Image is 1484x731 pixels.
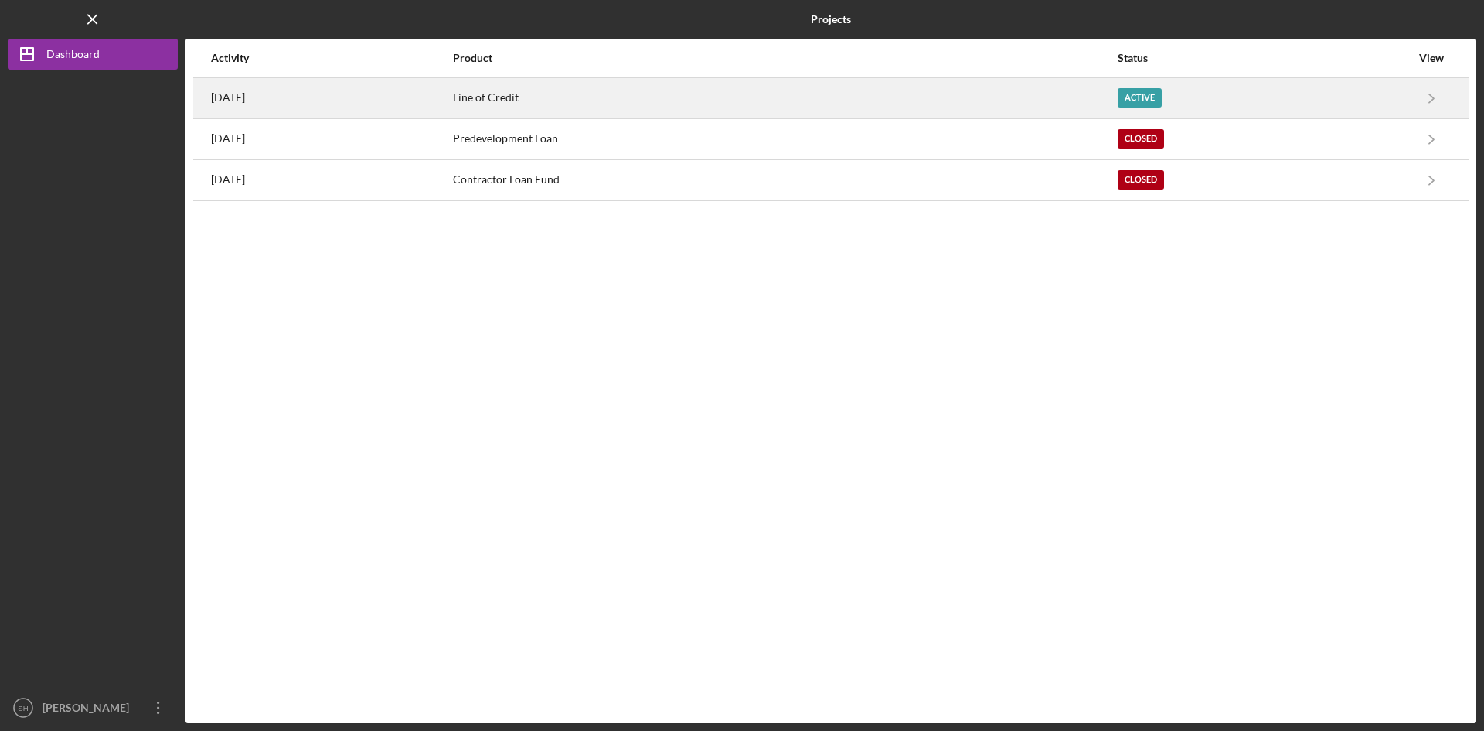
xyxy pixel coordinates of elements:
[46,39,100,73] div: Dashboard
[453,120,1116,159] div: Predevelopment Loan
[211,52,451,64] div: Activity
[1118,170,1164,190] div: Closed
[1118,52,1411,64] div: Status
[18,704,28,712] text: SH
[453,161,1116,200] div: Contractor Loan Fund
[811,13,851,26] b: Projects
[1118,88,1162,108] div: Active
[1412,52,1451,64] div: View
[8,692,178,723] button: SH[PERSON_NAME]
[453,52,1116,64] div: Product
[211,173,245,186] time: 2023-08-16 22:04
[1118,129,1164,149] div: Closed
[453,79,1116,118] div: Line of Credit
[39,692,139,727] div: [PERSON_NAME]
[211,91,245,104] time: 2025-08-21 22:46
[211,132,245,145] time: 2023-09-01 16:56
[8,39,178,70] button: Dashboard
